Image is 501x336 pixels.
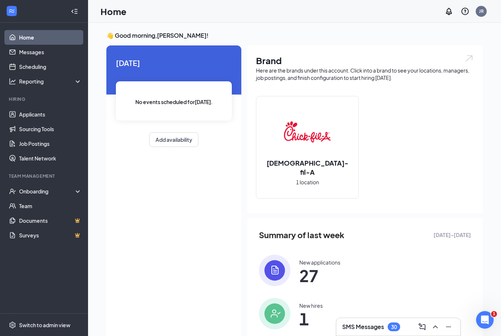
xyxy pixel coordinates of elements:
div: Here are the brands under this account. Click into a brand to see your locations, managers, job p... [256,67,474,81]
span: 1 [491,311,497,317]
h1: Brand [256,54,474,67]
a: Scheduling [19,59,82,74]
a: Sourcing Tools [19,122,82,136]
button: ChevronUp [429,321,441,333]
div: 30 [391,324,397,330]
svg: Analysis [9,78,16,85]
iframe: Intercom live chat [476,311,494,329]
img: Chick-fil-A [284,108,331,155]
a: Job Postings [19,136,82,151]
h1: Home [100,5,127,18]
h2: [DEMOGRAPHIC_DATA]-fil-A [256,158,358,177]
svg: UserCheck [9,188,16,195]
a: Home [19,30,82,45]
div: Onboarding [19,188,76,195]
svg: Minimize [444,322,453,331]
span: 1 location [296,178,319,186]
svg: Notifications [445,7,453,16]
a: Team [19,199,82,213]
div: JR [479,8,484,14]
div: Reporting [19,78,82,85]
h3: 👋 Good morning, [PERSON_NAME] ! [106,32,483,40]
img: open.6027fd2a22e1237b5b06.svg [464,54,474,63]
h3: SMS Messages [342,323,384,331]
div: Switch to admin view [19,321,70,329]
span: [DATE] - [DATE] [434,231,471,239]
div: Hiring [9,96,80,102]
svg: ComposeMessage [418,322,427,331]
svg: Settings [9,321,16,329]
a: Messages [19,45,82,59]
button: Add availability [149,132,198,147]
svg: Collapse [71,8,78,15]
div: New hires [299,302,323,309]
img: icon [259,255,290,286]
span: 27 [299,269,340,282]
a: Applicants [19,107,82,122]
span: 1 [299,312,323,325]
a: DocumentsCrown [19,213,82,228]
span: [DATE] [116,57,232,69]
span: No events scheduled for [DATE] . [135,98,213,106]
button: ComposeMessage [416,321,428,333]
button: Minimize [443,321,454,333]
span: Summary of last week [259,229,344,241]
svg: ChevronUp [431,322,440,331]
svg: QuestionInfo [461,7,469,16]
svg: WorkstreamLogo [8,7,15,15]
img: icon [259,298,290,329]
a: Talent Network [19,151,82,166]
div: New applications [299,259,340,266]
div: Team Management [9,173,80,179]
a: SurveysCrown [19,228,82,243]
